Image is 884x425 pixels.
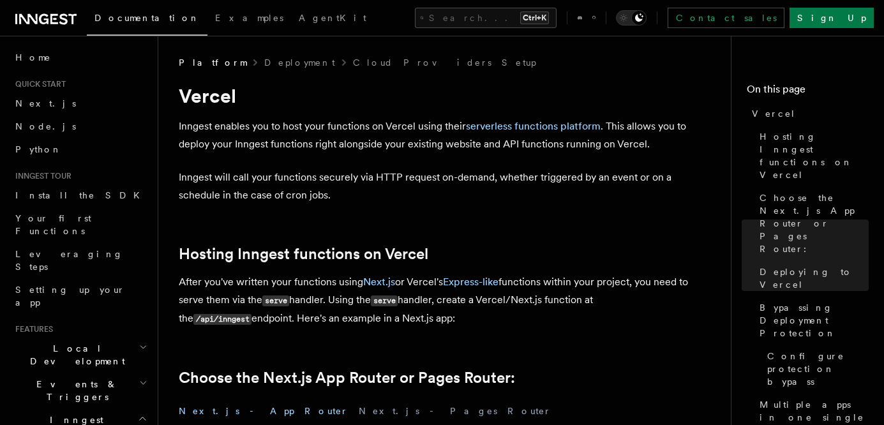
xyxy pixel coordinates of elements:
span: Documentation [94,13,200,23]
a: Your first Functions [10,207,150,242]
kbd: Ctrl+K [520,11,549,24]
span: Python [15,144,62,154]
span: Features [10,324,53,334]
a: Sign Up [790,8,874,28]
a: Choose the Next.js App Router or Pages Router: [754,186,869,260]
span: Examples [215,13,283,23]
button: Search...Ctrl+K [415,8,557,28]
a: Leveraging Steps [10,242,150,278]
a: Cloud Providers Setup [353,56,536,69]
span: Your first Functions [15,213,91,236]
a: Deployment [264,56,335,69]
a: Node.js [10,115,150,138]
a: Python [10,138,150,161]
a: AgentKit [291,4,374,34]
code: /api/inngest [193,314,251,325]
span: Bypassing Deployment Protection [760,301,869,339]
a: Express-like [443,276,498,288]
span: Events & Triggers [10,378,139,403]
a: Choose the Next.js App Router or Pages Router: [179,369,515,387]
span: Install the SDK [15,190,147,200]
span: Setting up your app [15,285,125,308]
span: Hosting Inngest functions on Vercel [760,130,869,181]
button: Toggle dark mode [616,10,647,26]
span: AgentKit [299,13,366,23]
a: Vercel [747,102,869,125]
span: Local Development [10,342,139,368]
code: serve [371,295,398,306]
h4: On this page [747,82,869,102]
a: serverless functions platform [466,120,601,132]
span: Configure protection bypass [767,350,869,388]
span: Platform [179,56,246,69]
h1: Vercel [179,84,689,107]
span: Leveraging Steps [15,249,123,272]
a: Hosting Inngest functions on Vercel [179,245,428,263]
a: Home [10,46,150,69]
span: Quick start [10,79,66,89]
span: Inngest tour [10,171,71,181]
a: Documentation [87,4,207,36]
span: Deploying to Vercel [760,265,869,291]
a: Deploying to Vercel [754,260,869,296]
span: Node.js [15,121,76,131]
span: Vercel [752,107,796,120]
button: Local Development [10,337,150,373]
span: Next.js [15,98,76,108]
span: Home [15,51,51,64]
a: Configure protection bypass [762,345,869,393]
p: Inngest will call your functions securely via HTTP request on-demand, whether triggered by an eve... [179,168,689,204]
a: Bypassing Deployment Protection [754,296,869,345]
a: Setting up your app [10,278,150,314]
a: Install the SDK [10,184,150,207]
a: Hosting Inngest functions on Vercel [754,125,869,186]
a: Next.js [363,276,395,288]
button: Events & Triggers [10,373,150,408]
p: Inngest enables you to host your functions on Vercel using their . This allows you to deploy your... [179,117,689,153]
a: Examples [207,4,291,34]
a: Contact sales [668,8,784,28]
p: After you've written your functions using or Vercel's functions within your project, you need to ... [179,273,689,328]
code: serve [262,295,289,306]
span: Choose the Next.js App Router or Pages Router: [760,191,869,255]
a: Next.js [10,92,150,115]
